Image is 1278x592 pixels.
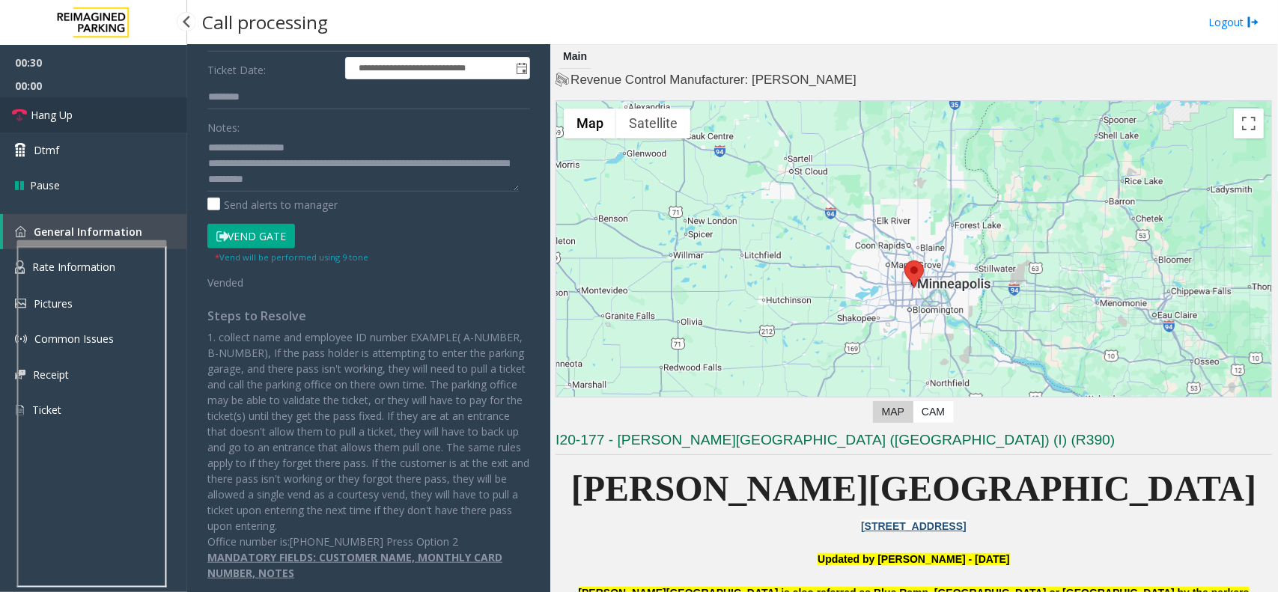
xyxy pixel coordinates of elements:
span: Toggle popup [513,58,529,79]
span: [PERSON_NAME][GEOGRAPHIC_DATA] [571,469,1257,508]
button: Toggle fullscreen view [1234,109,1264,138]
img: 'icon' [15,299,26,308]
span: Pause [30,177,60,193]
label: Map [873,401,913,423]
a: Logout [1208,14,1259,30]
img: 'icon' [15,403,25,417]
h3: I20-177 - [PERSON_NAME][GEOGRAPHIC_DATA] ([GEOGRAPHIC_DATA]) (I) (R390) [556,430,1272,455]
a: [STREET_ADDRESS] [861,520,967,532]
h4: Steps to Resolve [207,309,530,323]
h3: Call processing [195,4,335,40]
div: Main [559,45,591,69]
div: 800 East 28th Street, Minneapolis, MN [904,260,924,288]
span: Dtmf [34,142,59,158]
img: 'icon' [15,226,26,237]
p: 1. collect name and employee ID number EXAMPLE( A-NUMBER, B-NUMBER), If the pass holder is attemp... [207,329,530,534]
button: Vend Gate [207,224,295,249]
span: [PHONE_NUMBER] Press Option 2 [290,534,458,549]
img: 'icon' [15,370,25,379]
button: Show street map [564,109,616,138]
span: General Information [34,225,142,239]
span: Hang Up [31,107,73,123]
font: Updated by [PERSON_NAME] - [DATE] [818,553,1009,565]
label: CAM [913,401,954,423]
img: 'icon' [15,260,25,274]
img: 'icon' [15,333,27,345]
button: Show satellite imagery [616,109,690,138]
small: Vend will be performed using 9 tone [215,251,368,263]
h4: Revenue Control Manufacturer: [PERSON_NAME] [556,71,1272,89]
b: MANDATORY FIELDS: CUSTOMER NAME, MONTHLY CARD NUMBER, NOTES [207,550,502,580]
span: Vended [207,275,243,290]
a: General Information [3,214,187,249]
span: Office number is: [207,534,290,549]
label: Send alerts to manager [207,197,338,213]
img: logout [1247,14,1259,30]
label: Notes: [207,115,240,135]
label: Ticket Date: [204,57,341,79]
